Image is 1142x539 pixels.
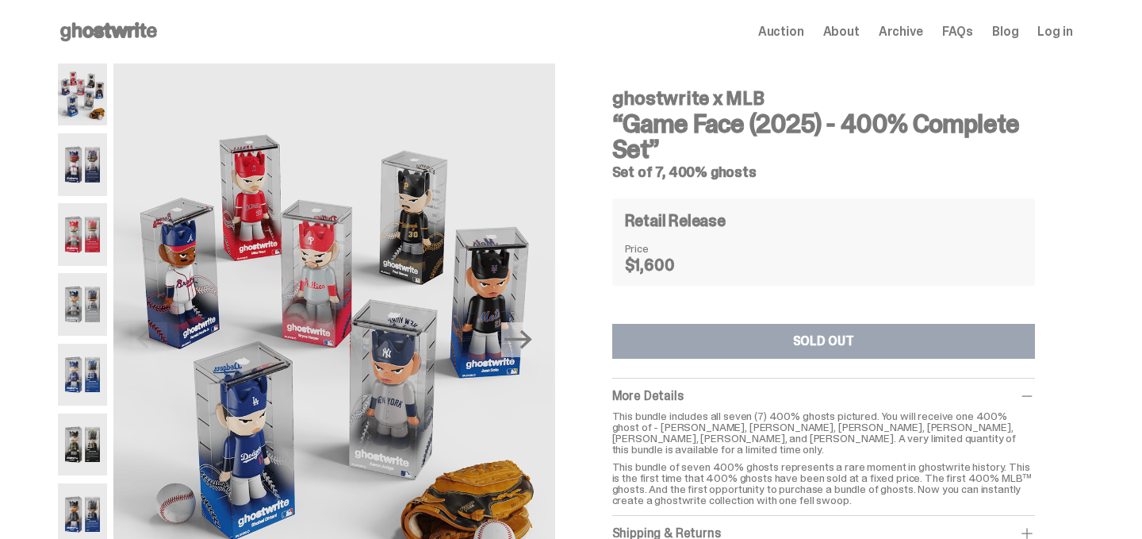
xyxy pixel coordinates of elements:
dt: Price [625,243,704,254]
button: Next [501,322,536,357]
h3: “Game Face (2025) - 400% Complete Set” [612,111,1035,162]
img: 02-ghostwrite-mlb-game-face-complete-set-ronald-acuna-jr.png [58,133,108,195]
h5: Set of 7, 400% ghosts [612,165,1035,179]
a: Auction [758,25,804,38]
a: About [823,25,860,38]
a: Log in [1037,25,1072,38]
h4: ghostwrite x MLB [612,89,1035,108]
img: 04-ghostwrite-mlb-game-face-complete-set-aaron-judge.png [58,273,108,335]
a: Archive [879,25,923,38]
p: This bundle of seven 400% ghosts represents a rare moment in ghostwrite history. This is the firs... [612,461,1035,506]
img: 03-ghostwrite-mlb-game-face-complete-set-bryce-harper.png [58,203,108,265]
img: 01-ghostwrite-mlb-game-face-complete-set.png [58,64,108,125]
p: This bundle includes all seven (7) 400% ghosts pictured. You will receive one 400% ghost of - [PE... [612,410,1035,455]
a: FAQs [942,25,973,38]
dd: $1,600 [625,257,704,273]
h4: Retail Release [625,213,726,229]
button: SOLD OUT [612,324,1035,359]
div: SOLD OUT [793,335,854,348]
img: 05-ghostwrite-mlb-game-face-complete-set-shohei-ohtani.png [58,344,108,406]
a: Blog [992,25,1018,38]
span: More Details [612,387,684,404]
img: 06-ghostwrite-mlb-game-face-complete-set-paul-skenes.png [58,414,108,475]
